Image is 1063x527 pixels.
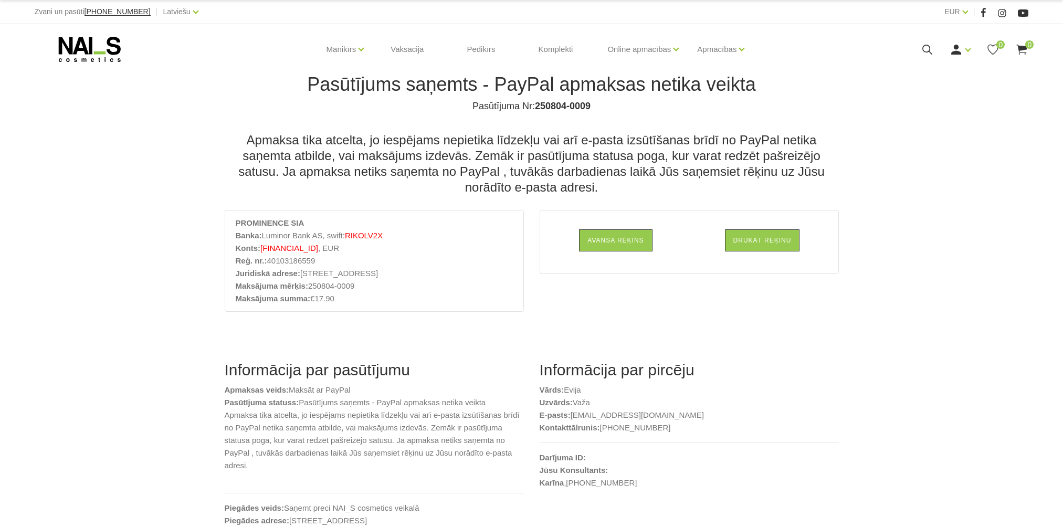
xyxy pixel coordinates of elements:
span: [PHONE_NUMBER] [85,7,151,16]
span: 0 [996,40,1005,49]
strong: Konts: [236,244,261,252]
b: 250804-0009 [535,101,591,111]
a: Apmācības [697,28,736,70]
b: Darījuma ID: [540,453,586,462]
span: RIKOLV2X [345,231,383,240]
a: [PHONE_NUMBER] [566,477,637,489]
li: 40103186559 [236,255,513,267]
a: 0 [986,43,999,56]
a: Avansa rēķins [579,229,652,251]
a: Drukāt rēķinu [725,229,800,251]
b: Piegādes veids: [225,503,284,512]
a: [PHONE_NUMBER] [85,8,151,16]
p: , [540,477,839,489]
a: Pedikīrs [458,24,503,75]
h4: Pasūtījuma Nr: [233,100,831,112]
a: Manikīrs [327,28,356,70]
a: Vaksācija [382,24,432,75]
b: Piegādes adrese: [225,516,289,525]
div: Zvani un pasūti [35,5,151,18]
b: Uzvārds: [540,398,573,407]
b: Apmaksas veids: [225,385,289,394]
span: | [973,5,975,18]
strong: Banka: [236,231,262,240]
b: Vārds: [540,385,564,394]
a: Online apmācības [607,28,671,70]
div: Evija Važa [EMAIL_ADDRESS][DOMAIN_NAME] [PHONE_NUMBER] [532,361,847,527]
span: [FINANCIAL_ID] [260,244,318,252]
b: Kontakttālrunis: [540,423,600,432]
strong: Reģ. nr.: [236,256,267,265]
li: Luminor Bank AS, swift: [236,229,513,242]
a: EUR [944,5,960,18]
strong: Maksājuma mērķis: [236,281,308,290]
b: Pasūtījuma statuss: [225,398,299,407]
b: E-pasts: [540,410,571,419]
a: 0 [1015,43,1028,56]
strong: Karīna [540,478,564,487]
strong: PROMINENCE SIA [236,218,304,227]
h2: Informācija par pircēju [540,361,839,380]
strong: Juridiskā adrese: [236,269,300,278]
li: , EUR [236,242,513,255]
div: Maksāt ar PayPal Pasūtījums saņemts - PayPal apmaksas netika veikta Apmaksa tika atcelta, jo iesp... [217,361,532,527]
li: [STREET_ADDRESS] [236,267,513,280]
h3: Apmaksa tika atcelta, jo iespējams nepietika līdzekļu vai arī e-pasta izsūtīšanas brīdī no PayPal... [225,132,839,195]
span: | [156,5,158,18]
h2: Informācija par pasūtījumu [225,361,524,380]
li: €17.90 [236,292,513,305]
h1: Pasūtījums saņemts - PayPal apmaksas netika veikta [233,73,831,96]
a: Latviešu [163,5,191,18]
span: 0 [1025,40,1034,49]
li: 250804-0009 [236,280,513,292]
a: Komplekti [530,24,582,75]
b: Jūsu Konsultants: [540,466,608,475]
strong: Maksājuma summa: [236,294,311,303]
